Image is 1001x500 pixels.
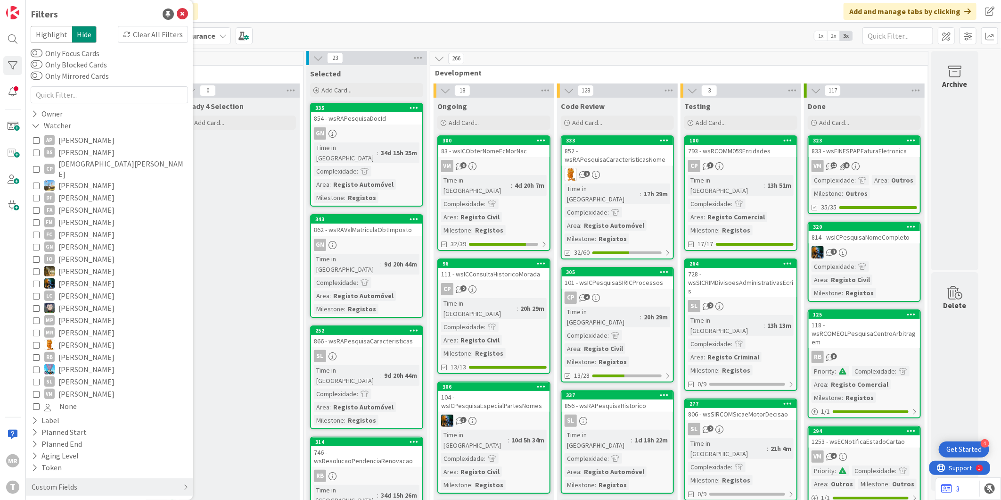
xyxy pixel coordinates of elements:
[438,136,550,145] div: 300
[809,136,920,157] div: 323833 - wsFINESPAPFaturaEletronica
[809,136,920,145] div: 323
[473,225,506,235] div: Registos
[707,162,714,168] span: 3
[44,291,55,301] div: LC
[720,365,753,375] div: Registos
[718,225,720,235] span: :
[58,302,115,314] span: [PERSON_NAME]
[31,60,42,69] button: Only Blocked Cards
[809,319,920,348] div: 118 - wsRCOMEOLPesquisaCentroArbitragem
[565,168,577,181] img: RL
[566,269,673,275] div: 305
[345,304,378,314] div: Registos
[685,268,796,297] div: 728 - wsSICRIMDivisoesAdministrativasEcris
[58,326,115,339] span: [PERSON_NAME]
[314,277,357,288] div: Complexidade
[33,339,186,351] button: RL [PERSON_NAME]
[58,228,115,241] span: [PERSON_NAME]
[685,259,796,268] div: 264
[377,148,378,158] span: :
[457,335,458,345] span: :
[443,383,550,390] div: 306
[44,254,55,264] div: IO
[314,304,344,314] div: Milestone
[688,339,731,349] div: Complexidade
[819,118,849,127] span: Add Card...
[829,275,872,285] div: Registo Civil
[685,259,796,297] div: 264728 - wsSICRIMDivisoesAdministrativasEcris
[58,388,115,400] span: [PERSON_NAME]
[641,312,670,322] div: 20h 29m
[688,199,731,209] div: Complexidade
[457,212,458,222] span: :
[640,312,641,322] span: :
[684,258,797,391] a: 264728 - wsSICRIMDivisoesAdministrativasEcrisSLTime in [GEOGRAPHIC_DATA]:13h 13mComplexidade:Area...
[311,335,422,347] div: 866 - wsRAPesquisaCaracteristicas
[562,268,673,276] div: 305
[562,292,673,304] div: CP
[688,352,704,362] div: Area
[809,231,920,243] div: 814 - wsICPesquisaNomeCompleto
[443,260,550,267] div: 96
[812,246,824,258] img: JC
[688,225,718,235] div: Milestone
[562,145,673,166] div: 852 - wsRAPesquisaCaracteristicasNome
[33,290,186,302] button: LC [PERSON_NAME]
[731,199,732,209] span: :
[688,175,763,196] div: Time in [GEOGRAPHIC_DATA]
[33,375,186,388] button: SL [PERSON_NAME]
[704,352,705,362] span: :
[33,277,186,290] button: JC [PERSON_NAME]
[58,363,115,375] span: [PERSON_NAME]
[705,352,762,362] div: Registo Criminal
[584,294,590,300] span: 4
[565,183,640,204] div: Time in [GEOGRAPHIC_DATA]
[44,242,55,252] div: GN
[58,277,115,290] span: [PERSON_NAME]
[357,277,358,288] span: :
[511,180,512,191] span: :
[33,253,186,265] button: IO [PERSON_NAME]
[809,310,920,319] div: 125
[58,146,115,158] span: [PERSON_NAME]
[33,204,186,216] button: FA [PERSON_NAME]
[565,220,580,231] div: Area
[765,320,794,331] div: 13h 13m
[562,276,673,289] div: 101 - wsICPesquisaSIRICProcessos
[831,162,837,168] span: 12
[562,168,673,181] div: RL
[441,335,457,345] div: Area
[44,147,55,158] div: BS
[310,325,423,429] a: 252866 - wsRAPesquisaCaracteristicasSLTime in [GEOGRAPHIC_DATA]:9d 20h 44mComplexidade:Area:Regis...
[58,134,115,146] span: [PERSON_NAME]
[314,192,344,203] div: Milestone
[458,212,502,222] div: Registo Civil
[812,366,835,376] div: Priority
[808,309,921,418] a: 125118 - wsRCOMEOLPesquisaCentroArbitragemRBPriority:Complexidade:Area:Registo ComercialMilestone...
[437,382,550,494] a: 306104 - wsICPesquisaEspecialPartesNomesJCTime in [GEOGRAPHIC_DATA]:10d 5h 34mComplexidade:Area:R...
[566,137,673,144] div: 333
[44,217,55,227] div: FM
[565,292,577,304] div: CP
[441,212,457,222] div: Area
[331,179,396,190] div: Registo Automóvel
[887,175,889,185] span: :
[808,222,921,302] a: 320814 - wsICPesquisaNomeCompletoJCComplexidade:Area:Registo CivilMilestone:Registos
[812,175,854,185] div: Complexidade
[441,298,517,319] div: Time in [GEOGRAPHIC_DATA]
[437,135,550,251] a: 30083 - wsICObterNomeEcMorNacVMTime in [GEOGRAPHIC_DATA]:4d 20h 7mComplexidade:Area:Registo Civil...
[31,49,42,58] button: Only Focus Cards
[441,322,484,332] div: Complexidade
[44,315,55,325] div: MP
[763,320,765,331] span: :
[689,260,796,267] div: 264
[33,179,186,192] button: DG [PERSON_NAME]
[731,339,732,349] span: :
[44,352,55,362] div: RB
[565,330,607,341] div: Complexidade
[44,327,55,338] div: MR
[311,224,422,236] div: 862 - wsRAValMatriculaObtImposto
[311,127,422,140] div: GN
[688,315,763,336] div: Time in [GEOGRAPHIC_DATA]
[829,379,891,390] div: Registo Comercial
